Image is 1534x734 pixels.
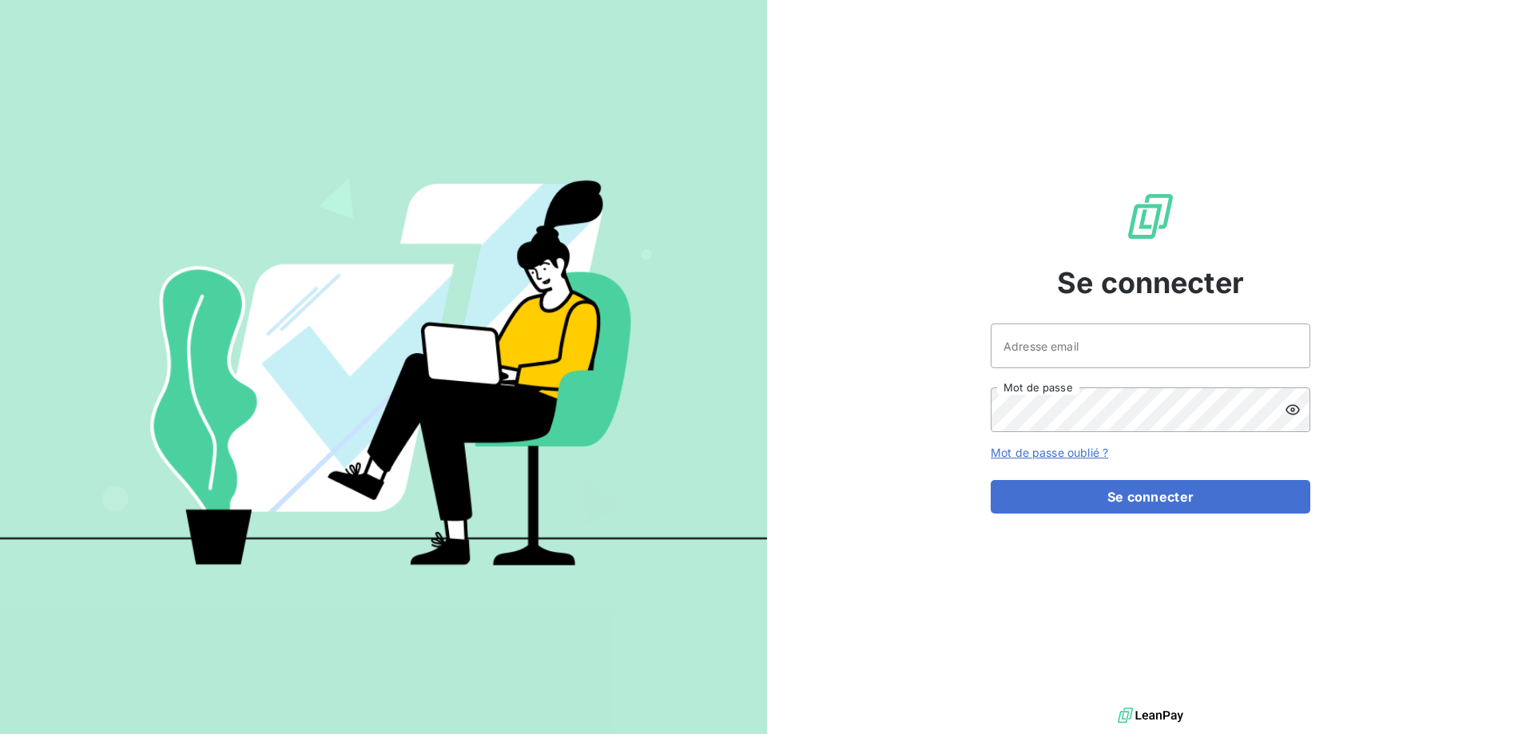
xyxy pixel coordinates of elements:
[991,480,1310,514] button: Se connecter
[1118,704,1183,728] img: logo
[1057,261,1244,304] span: Se connecter
[1125,191,1176,242] img: Logo LeanPay
[991,323,1310,368] input: placeholder
[991,446,1108,459] a: Mot de passe oublié ?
